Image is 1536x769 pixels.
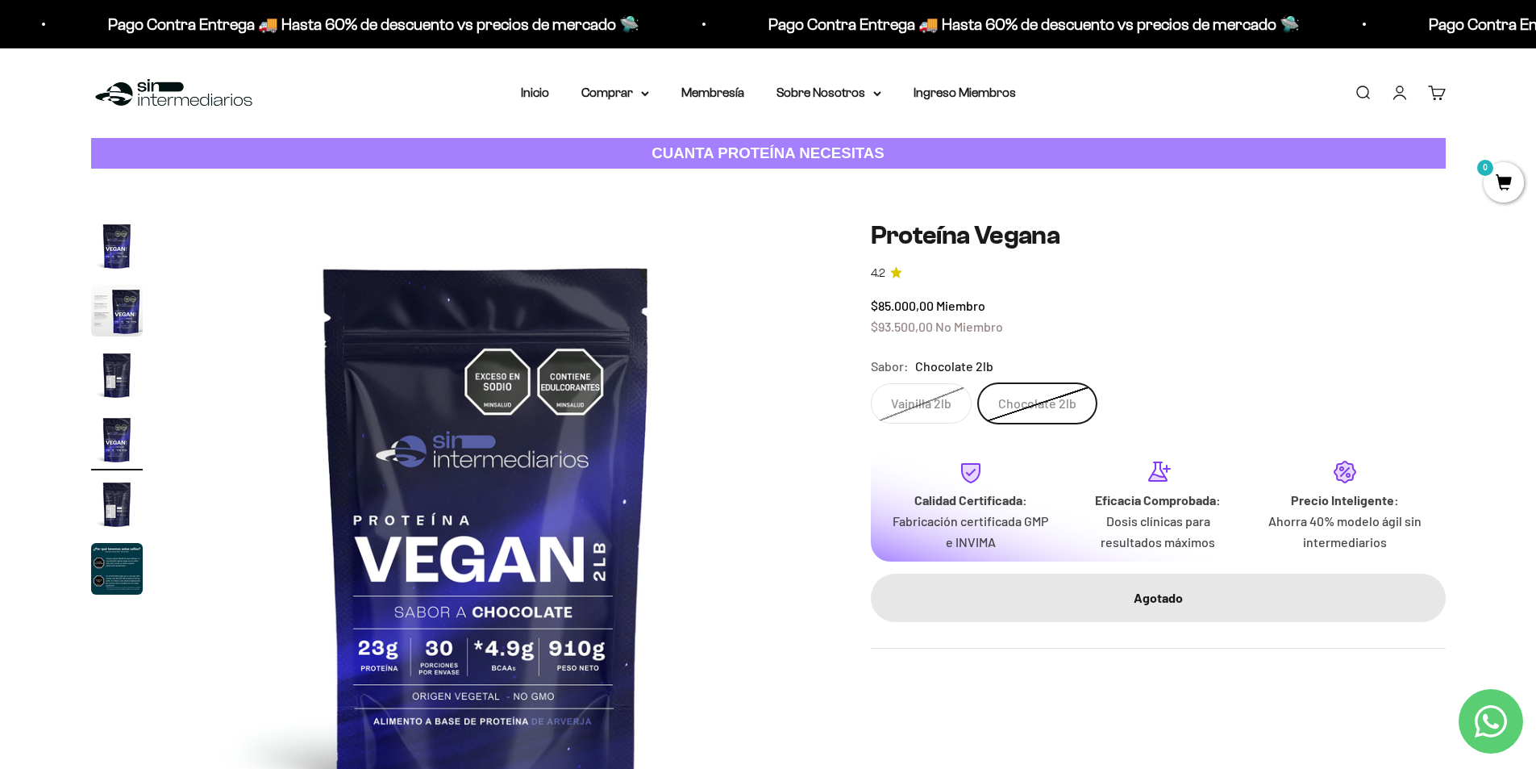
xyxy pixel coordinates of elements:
p: Pago Contra Entrega 🚚 Hasta 60% de descuento vs precios de mercado 🛸 [105,11,636,37]
h1: Proteína Vegana [871,220,1446,251]
span: No Miembro [935,319,1003,334]
strong: CUANTA PROTEÍNA NECESITAS [651,144,885,161]
button: Ir al artículo 5 [91,479,143,535]
button: Ir al artículo 4 [91,414,143,470]
p: Pago Contra Entrega 🚚 Hasta 60% de descuento vs precios de mercado 🛸 [765,11,1297,37]
img: Proteína Vegana [91,285,143,336]
img: Proteína Vegana [91,479,143,530]
img: Proteína Vegana [91,220,143,272]
button: Agotado [871,574,1446,622]
span: Miembro [936,298,985,313]
p: Fabricación certificada GMP e INVIMA [890,511,1051,552]
summary: Sobre Nosotros [776,82,881,103]
img: Proteína Vegana [91,349,143,401]
button: Ir al artículo 3 [91,349,143,406]
div: Agotado [903,587,1413,608]
span: $85.000,00 [871,298,934,313]
p: Dosis clínicas para resultados máximos [1077,511,1238,552]
strong: Calidad Certificada: [914,492,1027,508]
span: 4.2 [871,265,885,282]
img: Proteína Vegana [91,543,143,595]
a: 4.24.2 de 5.0 estrellas [871,265,1446,282]
legend: Sabor: [871,356,909,377]
p: Ahorra 40% modelo ágil sin intermediarios [1264,511,1426,552]
button: Ir al artículo 2 [91,285,143,341]
span: Chocolate 2lb [915,356,993,377]
a: 0 [1484,175,1524,193]
span: $93.500,00 [871,319,933,334]
a: Inicio [521,86,549,99]
a: Ingreso Miembros [914,86,1016,99]
a: Membresía [681,86,744,99]
button: Ir al artículo 1 [91,220,143,277]
mark: 0 [1476,158,1495,178]
summary: Comprar [581,82,649,103]
strong: Precio Inteligente: [1291,492,1399,508]
a: CUANTA PROTEÍNA NECESITAS [91,138,1446,169]
button: Ir al artículo 6 [91,543,143,600]
strong: Eficacia Comprobada: [1095,492,1221,508]
img: Proteína Vegana [91,414,143,466]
